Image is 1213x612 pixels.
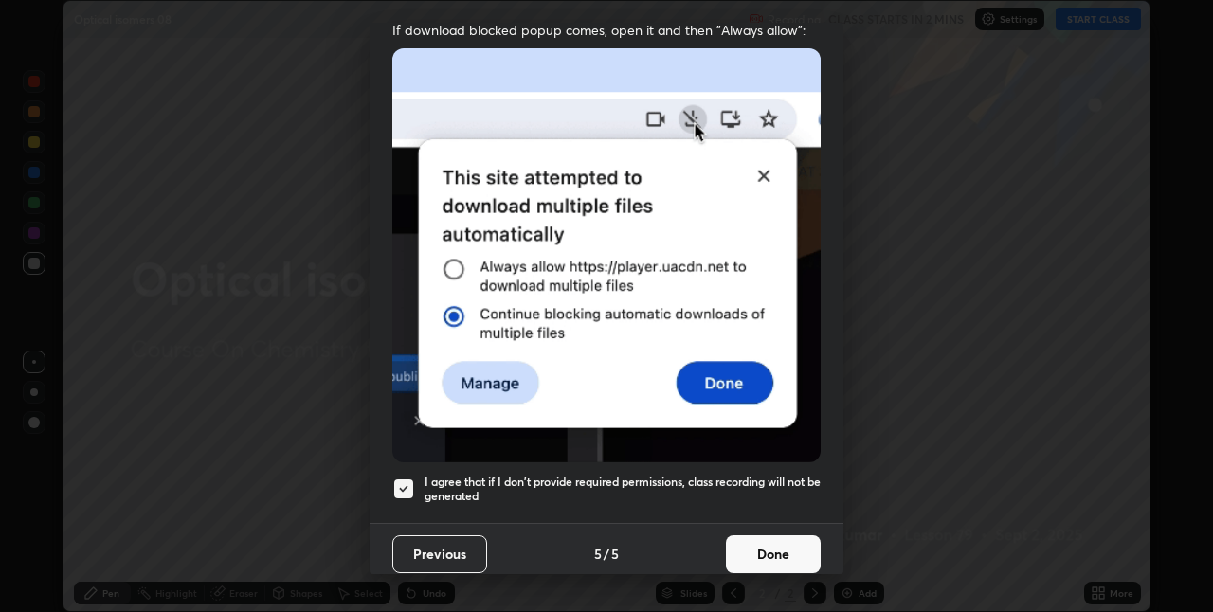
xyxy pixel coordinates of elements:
h4: 5 [594,544,602,564]
button: Done [726,535,821,573]
h4: / [604,544,609,564]
span: If download blocked popup comes, open it and then "Always allow": [392,21,821,39]
img: downloads-permission-blocked.gif [392,48,821,462]
button: Previous [392,535,487,573]
h4: 5 [611,544,619,564]
h5: I agree that if I don't provide required permissions, class recording will not be generated [425,475,821,504]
